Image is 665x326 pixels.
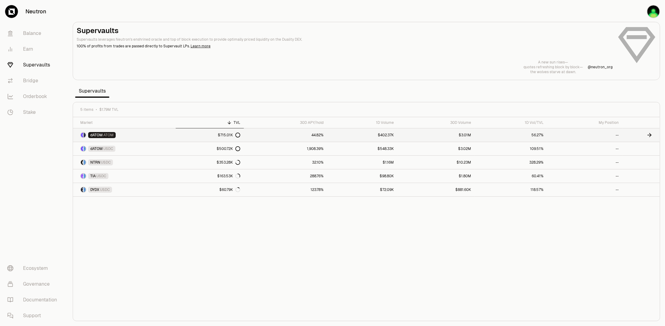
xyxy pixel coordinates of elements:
[176,156,244,169] a: $353.28K
[2,25,65,41] a: Balance
[475,183,547,196] a: 118.57%
[547,128,622,142] a: --
[217,146,240,151] div: $500.72K
[84,146,86,151] img: USDC Logo
[327,169,397,183] a: $98.80K
[103,146,113,151] span: USDC
[80,120,172,125] div: Market
[397,183,475,196] a: $881.60K
[81,133,83,138] img: dATOM Logo
[547,183,622,196] a: --
[524,60,583,65] p: A new sun rises—
[2,260,65,276] a: Ecosystem
[176,128,244,142] a: $715.01K
[75,85,109,97] span: Supervaults
[217,174,240,178] div: $163.53K
[84,174,86,178] img: USDC Logo
[191,44,211,49] a: Learn more
[176,169,244,183] a: $163.53K
[81,160,83,165] img: NTRN Logo
[103,133,114,138] span: ATOM
[588,65,613,70] p: @ neutron_org
[2,89,65,104] a: Orderbook
[218,133,240,138] div: $715.01K
[244,128,327,142] a: 44.82%
[547,156,622,169] a: --
[551,120,619,125] div: My Position
[81,174,83,178] img: TIA Logo
[77,43,613,49] p: 100% of profits from trades are passed directly to Supervault LPs.
[90,160,100,165] span: NTRN
[73,128,176,142] a: dATOM LogoATOM LogodATOMATOM
[84,133,86,138] img: ATOM Logo
[90,187,99,192] span: DYDX
[90,133,103,138] span: dATOM
[397,169,475,183] a: $1.80M
[73,169,176,183] a: TIA LogoUSDC LogoTIAUSDC
[84,187,86,192] img: USDC Logo
[475,128,547,142] a: 56.27%
[101,160,111,165] span: USDC
[73,142,176,155] a: dATOM LogoUSDC LogodATOMUSDC
[90,146,103,151] span: dATOM
[176,183,244,196] a: $60.79K
[90,174,96,178] span: TIA
[248,120,324,125] div: 30D APY/hold
[475,156,547,169] a: 328.29%
[99,107,118,112] span: $1.79M TVL
[397,142,475,155] a: $3.02M
[244,142,327,155] a: 1,908.39%
[217,160,240,165] div: $353.28K
[73,156,176,169] a: NTRN LogoUSDC LogoNTRNUSDC
[244,169,327,183] a: 288.76%
[524,65,583,70] p: quotes refreshing block by block—
[327,156,397,169] a: $1.16M
[96,174,106,178] span: USDC
[327,128,397,142] a: $402.37K
[478,120,544,125] div: 1D Vol/TVL
[80,107,93,112] span: 5 items
[2,73,65,89] a: Bridge
[547,142,622,155] a: --
[524,60,583,74] a: A new sun rises—quotes refreshing block by block—the wolves starve at dawn.
[219,187,240,192] div: $60.79K
[81,146,83,151] img: dATOM Logo
[2,104,65,120] a: Stake
[2,41,65,57] a: Earn
[2,57,65,73] a: Supervaults
[77,37,613,42] p: Supervaults leverages Neutron's enshrined oracle and top of block execution to provide optimally ...
[2,276,65,292] a: Governance
[77,26,613,36] h2: Supervaults
[547,169,622,183] a: --
[176,142,244,155] a: $500.72K
[327,183,397,196] a: $72.09K
[647,5,660,18] img: Cosmos
[73,183,176,196] a: DYDX LogoUSDC LogoDYDXUSDC
[524,70,583,74] p: the wolves starve at dawn.
[244,156,327,169] a: 32.10%
[244,183,327,196] a: 123.78%
[2,292,65,308] a: Documentation
[588,65,613,70] a: @neutron_org
[100,187,110,192] span: USDC
[84,160,86,165] img: USDC Logo
[475,142,547,155] a: 109.51%
[179,120,241,125] div: TVL
[397,128,475,142] a: $3.01M
[331,120,394,125] div: 1D Volume
[475,169,547,183] a: 60.41%
[2,308,65,324] a: Support
[81,187,83,192] img: DYDX Logo
[327,142,397,155] a: $548.33K
[397,156,475,169] a: $10.23M
[401,120,471,125] div: 30D Volume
